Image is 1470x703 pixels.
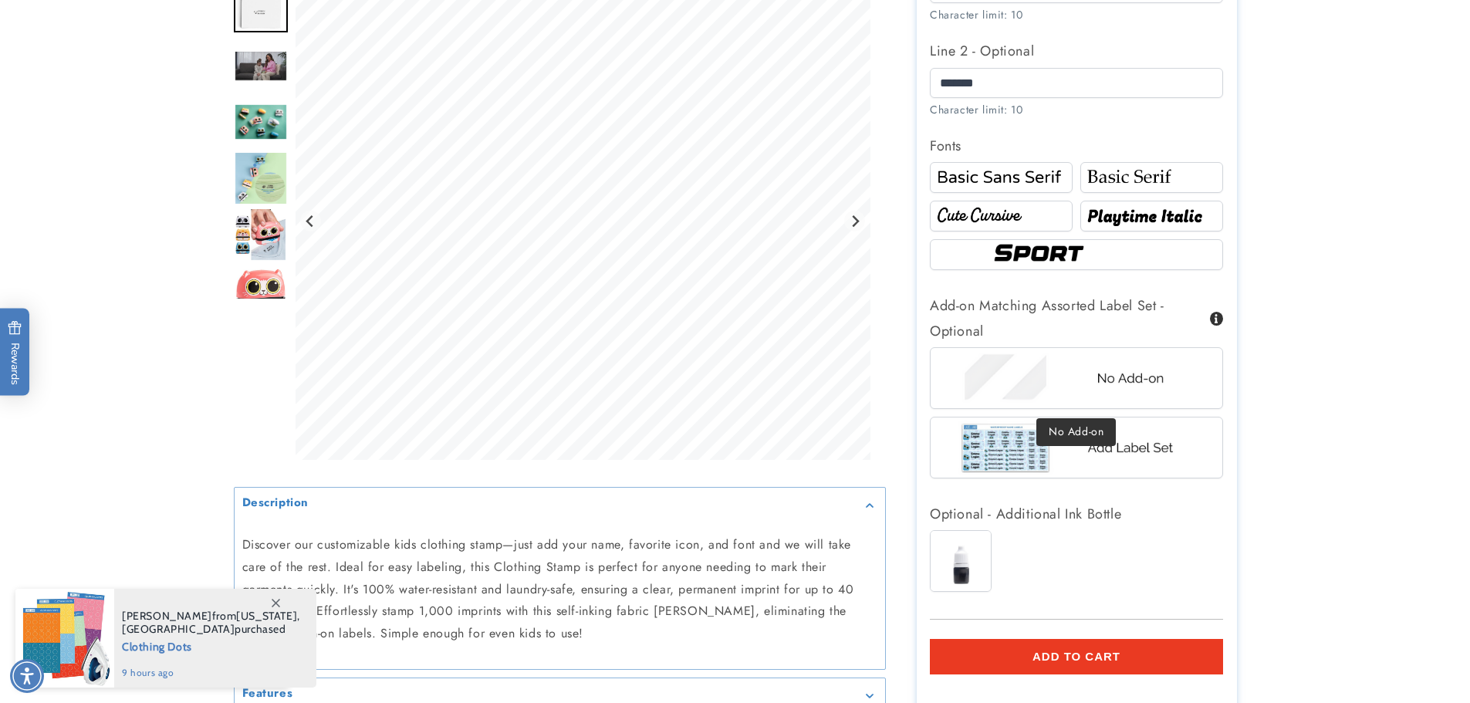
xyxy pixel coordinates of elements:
[234,151,288,205] img: null
[236,609,297,623] span: [US_STATE]
[234,50,288,82] img: null
[930,502,1223,526] div: Optional - Additional Ink Bottle
[234,95,288,149] div: Go to slide 4
[242,495,309,511] h2: Description
[234,39,288,93] div: Go to slide 3
[1083,204,1221,228] img: Radio button
[956,348,1197,408] img: No Add-on
[931,531,991,591] img: Ink Bottle
[122,610,300,636] span: from , purchased
[930,7,1223,23] div: Character limit: 10
[1083,166,1221,189] img: Radio button
[10,659,44,693] div: Accessibility Menu
[1032,650,1120,664] span: Add to cart
[930,293,1223,343] div: Add-on Matching Assorted Label Set - Optional
[932,166,1070,189] img: Radio button
[234,104,288,141] img: null
[122,622,235,636] span: [GEOGRAPHIC_DATA]
[930,134,1223,158] div: Fonts
[930,102,1223,118] div: Character limit: 10
[932,204,1070,228] img: Radio button
[242,534,877,645] p: Discover our customizable kids clothing stamp—just add your name, favorite icon, and font and we ...
[234,264,288,318] div: Go to slide 7
[235,488,885,522] summary: Description
[300,211,321,232] button: Previous slide
[8,320,22,384] span: Rewards
[234,208,287,262] img: null
[844,211,865,232] button: Next slide
[930,39,1223,63] label: Line 2 - Optional
[930,639,1223,674] button: Add to cart
[242,686,293,701] h2: Features
[122,666,300,680] span: 9 hours ago
[234,268,288,315] img: null
[956,417,1197,478] img: Add Label Set
[234,208,288,262] div: Go to slide 6
[234,151,288,205] div: Go to slide 5
[122,609,212,623] span: [PERSON_NAME]
[122,636,300,655] span: Clothing Dots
